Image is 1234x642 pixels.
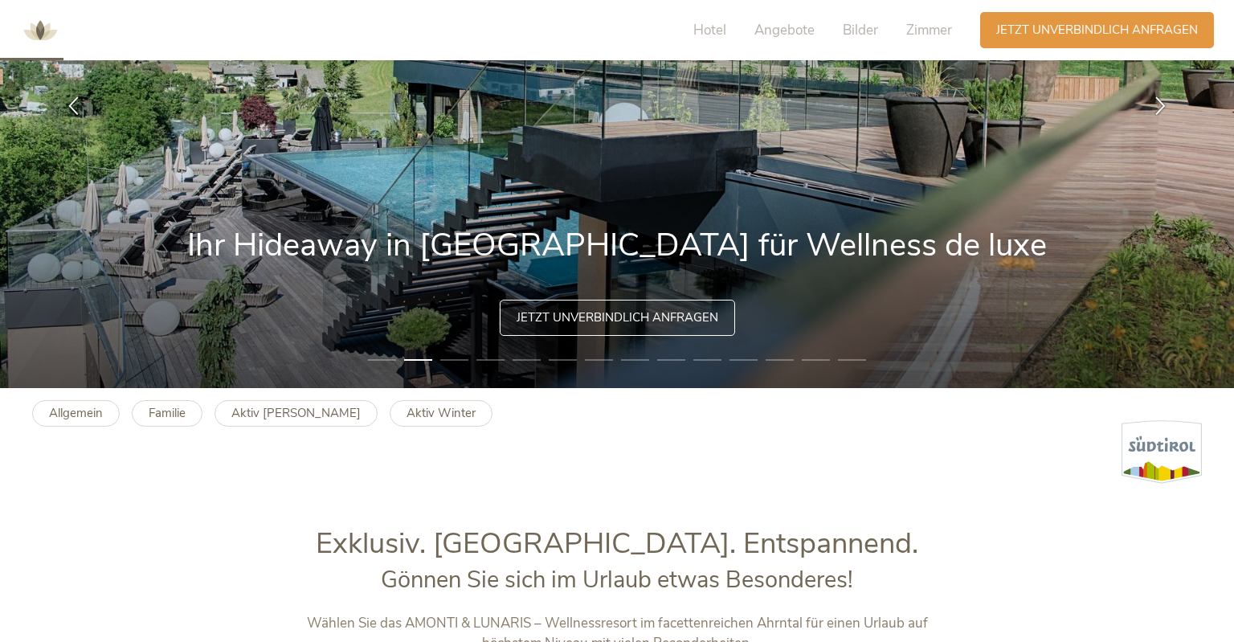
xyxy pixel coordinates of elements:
[16,24,64,35] a: AMONTI & LUNARIS Wellnessresort
[407,405,476,421] b: Aktiv Winter
[16,6,64,55] img: AMONTI & LUNARIS Wellnessresort
[390,400,492,427] a: Aktiv Winter
[843,21,878,39] span: Bilder
[906,21,952,39] span: Zimmer
[132,400,202,427] a: Familie
[754,21,815,39] span: Angebote
[149,405,186,421] b: Familie
[996,22,1198,39] span: Jetzt unverbindlich anfragen
[381,564,853,595] span: Gönnen Sie sich im Urlaub etwas Besonderes!
[32,400,120,427] a: Allgemein
[215,400,378,427] a: Aktiv [PERSON_NAME]
[49,405,103,421] b: Allgemein
[231,405,361,421] b: Aktiv [PERSON_NAME]
[517,309,718,326] span: Jetzt unverbindlich anfragen
[316,524,918,563] span: Exklusiv. [GEOGRAPHIC_DATA]. Entspannend.
[1122,420,1202,484] img: Südtirol
[693,21,726,39] span: Hotel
